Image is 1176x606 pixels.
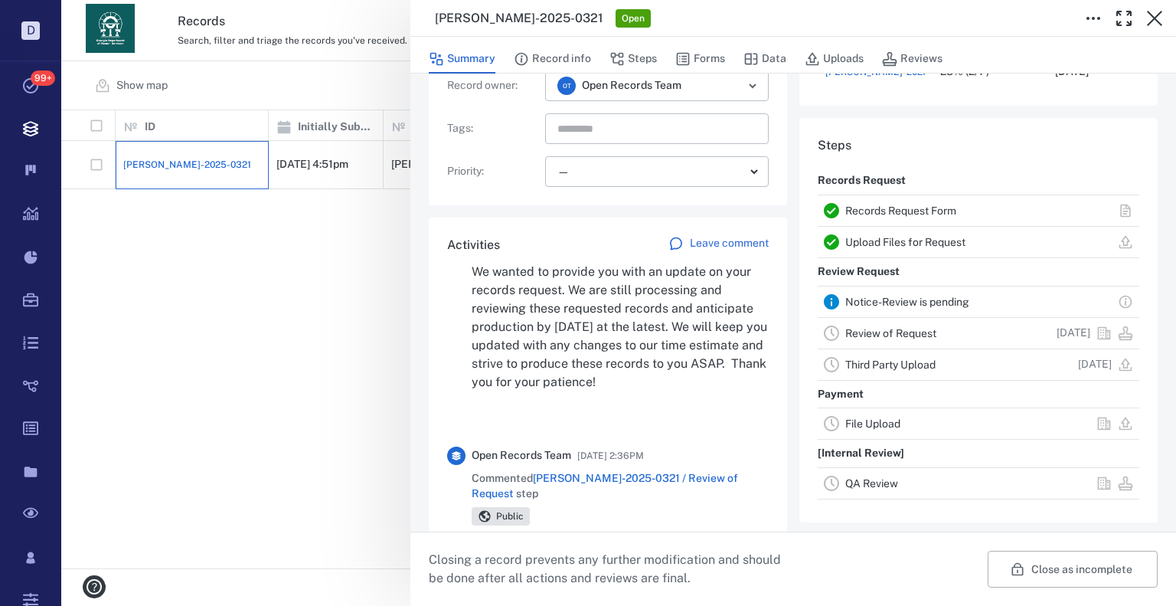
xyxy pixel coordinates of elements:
[435,9,603,28] h3: [PERSON_NAME]-2025-0321
[845,327,936,339] a: Review of Request
[472,471,769,501] span: Commented step
[577,447,644,465] span: [DATE] 2:36PM
[447,121,539,136] p: Tags :
[818,136,1139,155] h6: Steps
[690,236,769,251] p: Leave comment
[31,70,55,86] span: 99+
[805,44,864,74] button: Uploads
[472,263,769,391] p: We wanted to provide you with an update on your records request. We are still processing and revi...
[882,44,942,74] button: Reviews
[34,11,66,25] span: Help
[493,510,527,523] span: Public
[818,500,900,527] p: Record Delivery
[447,164,539,179] p: Priority :
[845,477,898,490] a: QA Review
[845,296,969,308] a: Notice-Review is pending
[557,77,576,95] div: O T
[818,167,906,195] p: Records Request
[668,236,769,254] a: Leave comment
[447,236,500,254] h6: Activities
[818,440,904,467] p: [Internal Review]
[429,44,495,74] button: Summary
[818,258,900,286] p: Review Request
[472,529,769,547] p: Good Afternoon,
[845,236,965,248] a: Upload Files for Request
[799,118,1158,535] div: StepsRecords RequestRecords Request FormUpload Files for RequestReview RequestNotice-Review is pe...
[582,78,681,93] span: Open Records Team
[818,381,864,408] p: Payment
[845,418,900,430] a: File Upload
[1057,326,1090,341] p: [DATE]
[988,551,1158,588] button: Close as incomplete
[609,44,657,74] button: Steps
[1139,3,1170,34] button: Close
[743,44,786,74] button: Data
[1078,3,1109,34] button: Toggle to Edit Boxes
[514,44,591,74] button: Record info
[742,75,763,97] button: Open
[845,359,936,371] a: Third Party Upload
[429,551,793,588] p: Closing a record prevents any further modification and should be done after all actions and revie...
[447,78,539,93] p: Record owner :
[472,448,571,464] span: Open Records Team
[1078,357,1112,372] p: [DATE]
[472,472,738,500] a: [PERSON_NAME]-2025-0321 / Review of Request
[557,163,744,181] div: —
[1109,3,1139,34] button: Toggle Fullscreen
[675,44,725,74] button: Forms
[619,12,648,25] span: Open
[845,205,956,217] a: Records Request Form
[21,21,40,40] p: D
